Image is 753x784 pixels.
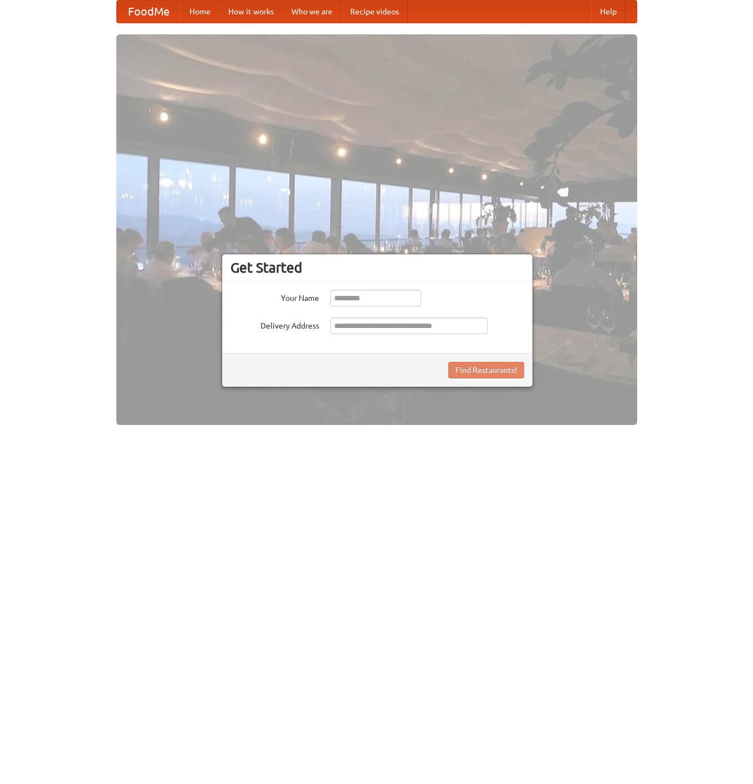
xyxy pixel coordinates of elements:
[117,1,181,23] a: FoodMe
[181,1,219,23] a: Home
[219,1,283,23] a: How it works
[591,1,626,23] a: Help
[341,1,408,23] a: Recipe videos
[230,317,319,331] label: Delivery Address
[230,259,524,276] h3: Get Started
[230,290,319,304] label: Your Name
[448,362,524,378] button: Find Restaurants!
[283,1,341,23] a: Who we are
